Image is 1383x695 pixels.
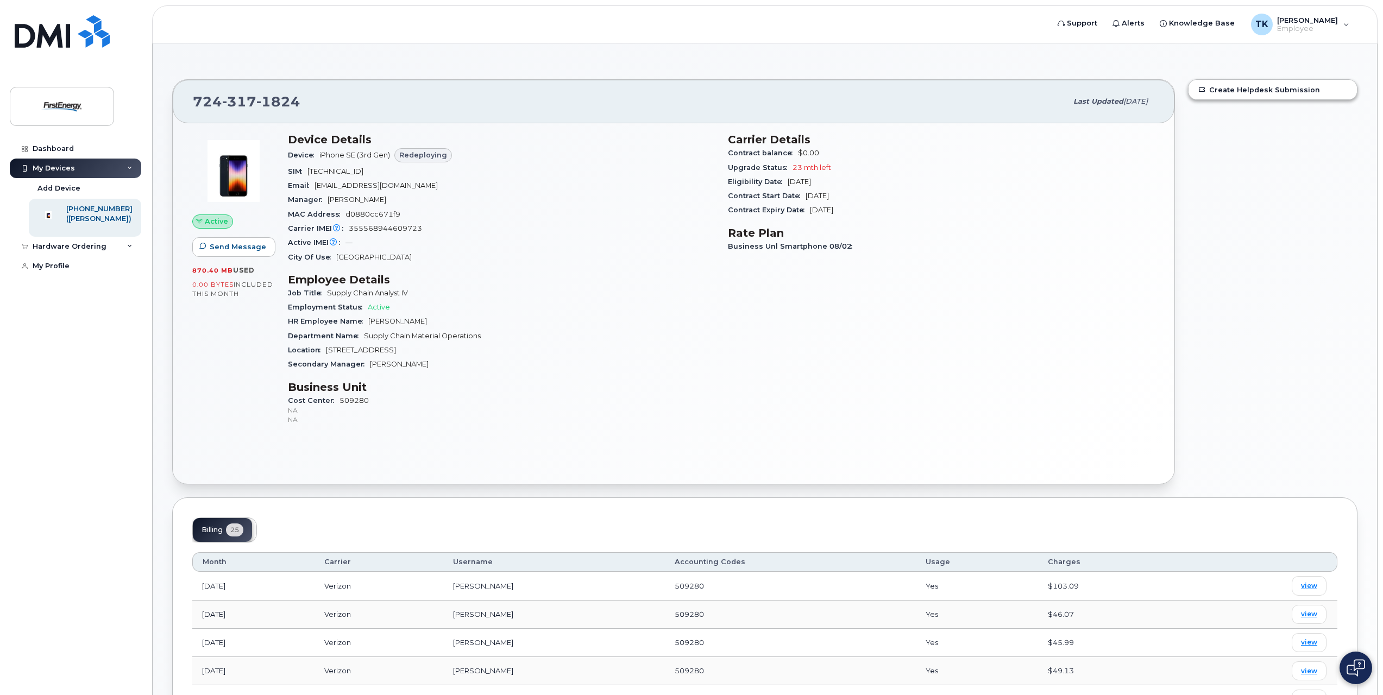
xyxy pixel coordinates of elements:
[675,582,704,590] span: 509280
[399,150,447,160] span: Redeploying
[288,253,336,261] span: City Of Use
[345,238,353,247] span: —
[675,610,704,618] span: 509280
[315,552,443,572] th: Carrier
[728,206,810,214] span: Contract Expiry Date
[319,151,390,159] span: iPhone SE (3rd Gen)
[288,133,715,146] h3: Device Details
[192,281,234,288] span: 0.00 Bytes
[1301,666,1317,676] span: view
[288,317,368,325] span: HR Employee Name
[315,629,443,657] td: Verizon
[916,572,1038,600] td: Yes
[288,273,715,286] h3: Employee Details
[288,151,319,159] span: Device
[916,552,1038,572] th: Usage
[1038,552,1183,572] th: Charges
[288,195,328,204] span: Manager
[793,163,831,172] span: 23 mth left
[288,406,715,415] p: NA
[368,317,427,325] span: [PERSON_NAME]
[728,178,788,186] span: Eligibility Date
[192,657,315,685] td: [DATE]
[728,149,798,157] span: Contract balance
[288,210,345,218] span: MAC Address
[665,552,916,572] th: Accounting Codes
[349,224,422,232] span: 355568944609723
[192,601,315,629] td: [DATE]
[288,415,715,424] p: NA
[288,289,327,297] span: Job Title
[443,657,665,685] td: [PERSON_NAME]
[193,93,300,110] span: 724
[1189,80,1357,99] a: Create Helpdesk Submission
[256,93,300,110] span: 1824
[916,629,1038,657] td: Yes
[1048,609,1173,620] div: $46.07
[1292,661,1327,680] a: view
[345,210,400,218] span: d0880cc671f9
[288,332,364,340] span: Department Name
[1123,97,1148,105] span: [DATE]
[728,242,858,250] span: Business Unl Smartphone 08/02
[233,266,255,274] span: used
[192,629,315,657] td: [DATE]
[192,237,275,257] button: Send Message
[328,195,386,204] span: [PERSON_NAME]
[916,601,1038,629] td: Yes
[675,638,704,647] span: 509280
[806,192,829,200] span: [DATE]
[288,396,340,405] span: Cost Center
[288,224,349,232] span: Carrier IMEI
[307,167,363,175] span: [TECHNICAL_ID]
[728,133,1155,146] h3: Carrier Details
[798,149,819,157] span: $0.00
[336,253,412,261] span: [GEOGRAPHIC_DATA]
[1073,97,1123,105] span: Last updated
[443,601,665,629] td: [PERSON_NAME]
[370,360,429,368] span: [PERSON_NAME]
[288,181,315,189] span: Email
[288,238,345,247] span: Active IMEI
[315,572,443,600] td: Verizon
[443,572,665,600] td: [PERSON_NAME]
[1048,666,1173,676] div: $49.13
[288,167,307,175] span: SIM
[327,289,408,297] span: Supply Chain Analyst IV
[1301,637,1317,647] span: view
[315,601,443,629] td: Verizon
[205,216,228,226] span: Active
[1301,581,1317,591] span: view
[315,181,438,189] span: [EMAIL_ADDRESS][DOMAIN_NAME]
[1048,581,1173,591] div: $103.09
[728,226,1155,239] h3: Rate Plan
[1347,659,1365,677] img: Open chat
[810,206,833,214] span: [DATE]
[192,552,315,572] th: Month
[326,346,396,354] span: [STREET_ADDRESS]
[210,242,266,252] span: Send Message
[443,629,665,657] td: [PERSON_NAME]
[288,346,326,354] span: Location
[364,332,481,340] span: Supply Chain Material Operations
[288,360,370,368] span: Secondary Manager
[288,396,715,425] span: 509280
[1292,605,1327,624] a: view
[1292,633,1327,652] a: view
[1301,609,1317,619] span: view
[192,572,315,600] td: [DATE]
[443,552,665,572] th: Username
[288,381,715,394] h3: Business Unit
[1292,576,1327,595] a: view
[916,657,1038,685] td: Yes
[728,163,793,172] span: Upgrade Status
[222,93,256,110] span: 317
[315,657,443,685] td: Verizon
[192,267,233,274] span: 870.40 MB
[728,192,806,200] span: Contract Start Date
[675,666,704,675] span: 509280
[1048,637,1173,648] div: $45.99
[201,138,266,204] img: image20231002-3703462-1angbar.jpeg
[788,178,811,186] span: [DATE]
[368,303,390,311] span: Active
